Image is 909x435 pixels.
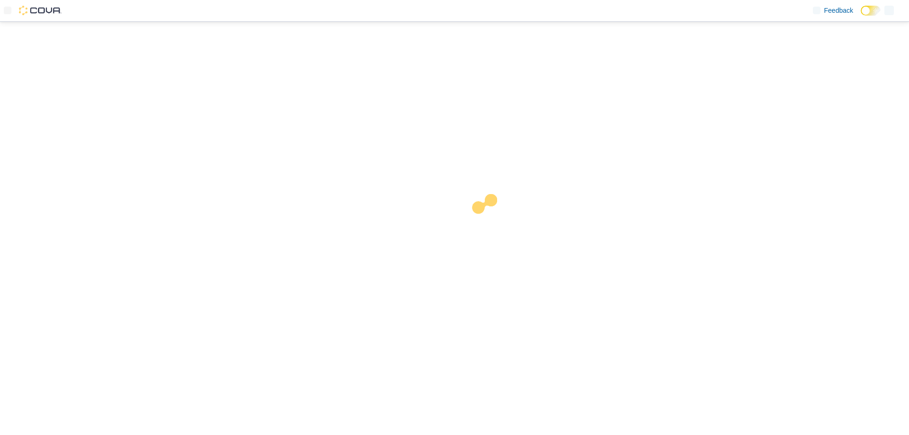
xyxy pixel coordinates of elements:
img: cova-loader [454,187,526,258]
span: Feedback [824,6,853,15]
img: Cova [19,6,62,15]
input: Dark Mode [861,6,881,16]
a: Feedback [809,1,857,20]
